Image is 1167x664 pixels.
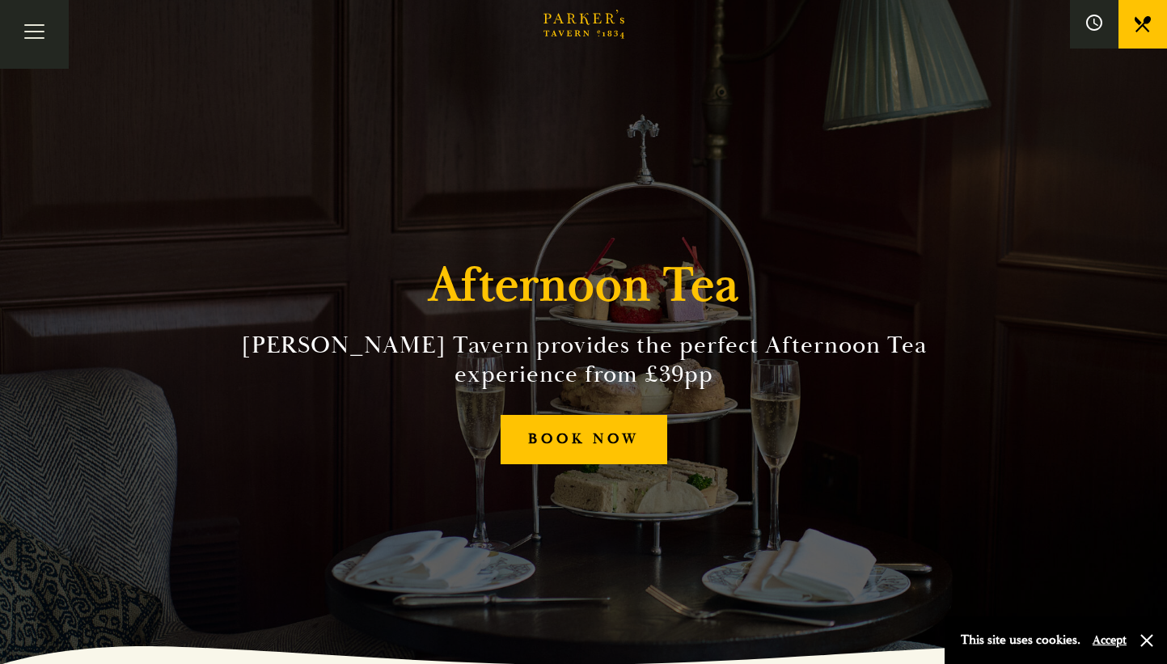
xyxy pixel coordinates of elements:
button: Close and accept [1139,632,1155,649]
a: BOOK NOW [501,415,667,464]
h2: [PERSON_NAME] Tavern provides the perfect Afternoon Tea experience from £39pp [215,331,953,389]
button: Accept [1093,632,1127,648]
p: This site uses cookies. [961,628,1080,652]
h1: Afternoon Tea [429,256,739,315]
